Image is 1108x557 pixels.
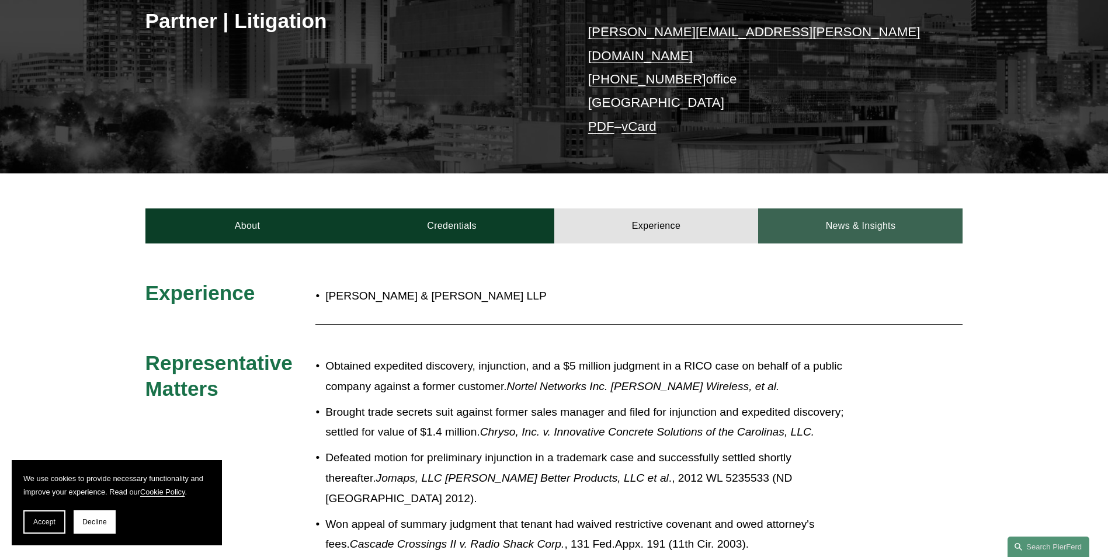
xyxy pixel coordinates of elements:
[588,25,921,62] a: [PERSON_NAME][EMAIL_ADDRESS][PERSON_NAME][DOMAIN_NAME]
[376,472,669,484] em: Jomaps, LLC [PERSON_NAME] Better Products, LLC et al
[33,518,55,526] span: Accept
[621,119,657,134] a: vCard
[350,538,565,550] em: Cascade Crossings II v. Radio Shack Corp.
[12,460,222,545] section: Cookie banner
[507,380,780,392] em: Nortel Networks Inc. [PERSON_NAME] Wireless, et al.
[480,426,814,438] em: Chryso, Inc. v. Innovative Concrete Solutions of the Carolinas, LLC.
[325,448,860,509] p: Defeated motion for preliminary injunction in a trademark case and successfully settled shortly t...
[325,356,860,396] p: Obtained expedited discovery, injunction, and a $5 million judgment in a RICO case on behalf of a...
[588,20,929,138] p: office [GEOGRAPHIC_DATA] –
[23,510,65,534] button: Accept
[82,518,107,526] span: Decline
[74,510,116,534] button: Decline
[325,514,860,555] p: Won appeal of summary judgment that tenant had waived restrictive covenant and owed attorney's fe...
[350,208,554,243] a: Credentials
[145,208,350,243] a: About
[23,472,210,499] p: We use cookies to provide necessary functionality and improve your experience. Read our .
[325,286,860,307] p: [PERSON_NAME] & [PERSON_NAME] LLP
[758,208,963,243] a: News & Insights
[140,488,185,496] a: Cookie Policy
[1008,537,1089,557] a: Search this site
[145,8,554,34] h3: Partner | Litigation
[588,72,706,86] a: [PHONE_NUMBER]
[325,402,860,443] p: Brought trade secrets suit against former sales manager and filed for injunction and expedited di...
[554,208,759,243] a: Experience
[145,351,298,400] span: Representative Matters
[588,119,614,134] a: PDF
[145,281,255,304] span: Experience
